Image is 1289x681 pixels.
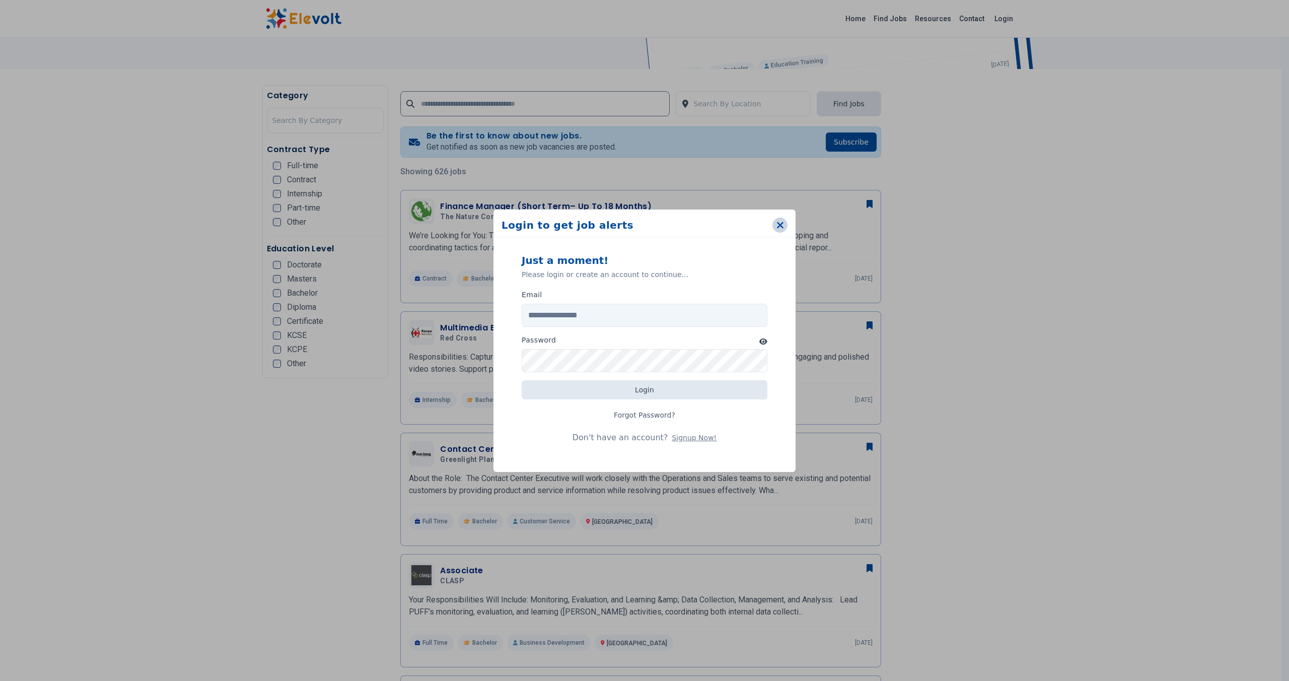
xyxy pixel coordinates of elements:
[522,290,542,300] label: Email
[672,433,717,443] button: Signup Now!
[522,269,767,280] p: Please login or create an account to continue...
[606,405,683,425] a: Forgot Password?
[522,253,767,267] p: Just a moment!
[502,218,633,232] h2: Login to get job alerts
[1239,633,1289,681] iframe: Chat Widget
[522,335,556,345] label: Password
[522,380,767,399] button: Login
[522,429,767,444] p: Don't have an account?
